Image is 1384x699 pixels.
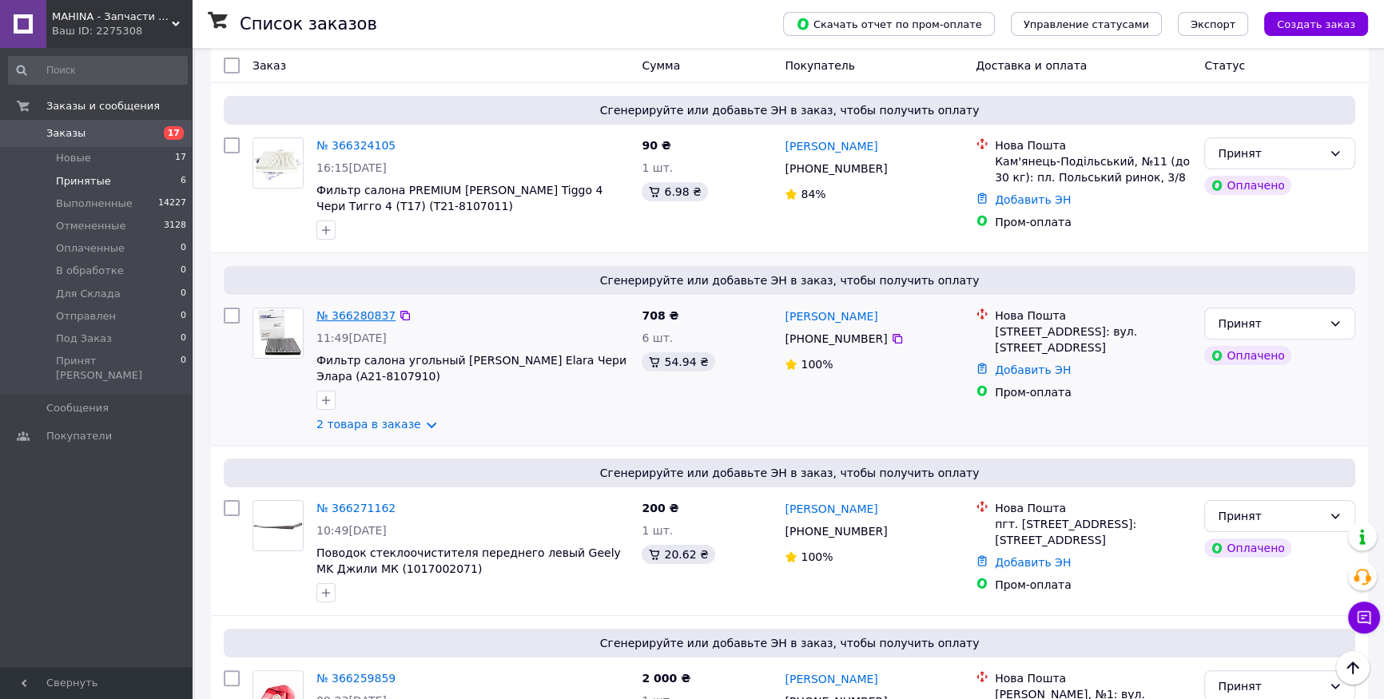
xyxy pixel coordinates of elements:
[316,309,396,322] a: № 366280837
[46,401,109,415] span: Сообщения
[785,59,855,72] span: Покупатель
[230,635,1349,651] span: Сгенерируйте или добавьте ЭН в заказ, чтобы получить оплату
[56,354,181,383] span: Принят [PERSON_NAME]
[158,197,186,211] span: 14227
[316,354,626,383] a: Фильтр салона угольный [PERSON_NAME] Elara Чери Элара (A21-8107910)
[1277,18,1355,30] span: Создать заказ
[253,501,303,550] img: Фото товару
[8,56,188,85] input: Поиск
[253,59,286,72] span: Заказ
[316,418,421,431] a: 2 товара в заказе
[796,17,982,31] span: Скачать отчет по пром-оплате
[164,126,184,140] span: 17
[785,308,877,324] a: [PERSON_NAME]
[164,219,186,233] span: 3128
[785,138,877,154] a: [PERSON_NAME]
[995,137,1191,153] div: Нова Пошта
[785,332,887,345] span: [PHONE_NUMBER]
[253,500,304,551] a: Фото товару
[1204,538,1291,558] div: Оплачено
[785,525,887,538] span: [PHONE_NUMBER]
[316,502,396,514] a: № 366271162
[642,352,714,371] div: 54.94 ₴
[56,332,112,346] span: Под Заказ
[316,184,603,212] a: Фильтр салона PREMIUM [PERSON_NAME] Tiggo 4 Чери Тигго 4 (T17) (T21-8107011)
[56,219,125,233] span: Отмененные
[801,550,833,563] span: 100%
[181,174,186,189] span: 6
[52,10,172,24] span: MAHINA - Запчасти для китайских авто
[56,241,125,256] span: Оплаченные
[995,670,1191,686] div: Нова Пошта
[995,363,1071,376] a: Добавить ЭН
[253,308,304,359] a: Фото товару
[253,308,303,358] img: Фото товару
[1024,18,1149,30] span: Управление статусами
[642,545,714,564] div: 20.62 ₴
[316,139,396,152] a: № 366324105
[253,137,304,189] a: Фото товару
[642,309,678,322] span: 708 ₴
[316,161,387,174] span: 16:15[DATE]
[181,354,186,383] span: 0
[253,138,303,188] img: Фото товару
[801,358,833,371] span: 100%
[1178,12,1248,36] button: Экспорт
[1204,346,1291,365] div: Оплачено
[230,272,1349,288] span: Сгенерируйте или добавьте ЭН в заказ, чтобы получить оплату
[995,153,1191,185] div: Кам'янець-Подільський, №11 (до 30 кг): пл. Польський ринок, 3/8
[46,99,160,113] span: Заказы и сообщения
[801,188,825,201] span: 84%
[316,546,621,575] a: Поводок стеклоочистителя переднего левый Geely MK Джили МК (1017002071)
[316,672,396,685] a: № 366259859
[995,500,1191,516] div: Нова Пошта
[56,151,91,165] span: Новые
[1191,18,1235,30] span: Экспорт
[1248,17,1368,30] a: Создать заказ
[995,516,1191,548] div: пгт. [STREET_ADDRESS]: [STREET_ADDRESS]
[995,193,1071,206] a: Добавить ЭН
[46,126,86,141] span: Заказы
[995,308,1191,324] div: Нова Пошта
[785,162,887,175] span: [PHONE_NUMBER]
[181,332,186,346] span: 0
[995,384,1191,400] div: Пром-оплата
[1011,12,1162,36] button: Управление статусами
[56,197,133,211] span: Выполненные
[642,59,680,72] span: Сумма
[316,332,387,344] span: 11:49[DATE]
[1218,507,1322,525] div: Принят
[181,287,186,301] span: 0
[181,264,186,278] span: 0
[181,309,186,324] span: 0
[642,524,673,537] span: 1 шт.
[230,102,1349,118] span: Сгенерируйте или добавьте ЭН в заказ, чтобы получить оплату
[995,324,1191,355] div: [STREET_ADDRESS]: вул. [STREET_ADDRESS]
[642,332,673,344] span: 6 шт.
[1218,315,1322,332] div: Принят
[56,309,116,324] span: Отправлен
[316,524,387,537] span: 10:49[DATE]
[642,672,690,685] span: 2 000 ₴
[240,14,377,34] h1: Список заказов
[1204,59,1245,72] span: Статус
[181,241,186,256] span: 0
[56,287,121,301] span: Для Склада
[46,429,112,443] span: Покупатели
[1218,145,1322,162] div: Принят
[995,577,1191,593] div: Пром-оплата
[642,161,673,174] span: 1 шт.
[785,501,877,517] a: [PERSON_NAME]
[1336,651,1370,685] button: Наверх
[642,182,707,201] div: 6.98 ₴
[783,12,995,36] button: Скачать отчет по пром-оплате
[642,139,670,152] span: 90 ₴
[1264,12,1368,36] button: Создать заказ
[976,59,1087,72] span: Доставка и оплата
[52,24,192,38] div: Ваш ID: 2275308
[230,465,1349,481] span: Сгенерируйте или добавьте ЭН в заказ, чтобы получить оплату
[995,556,1071,569] a: Добавить ЭН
